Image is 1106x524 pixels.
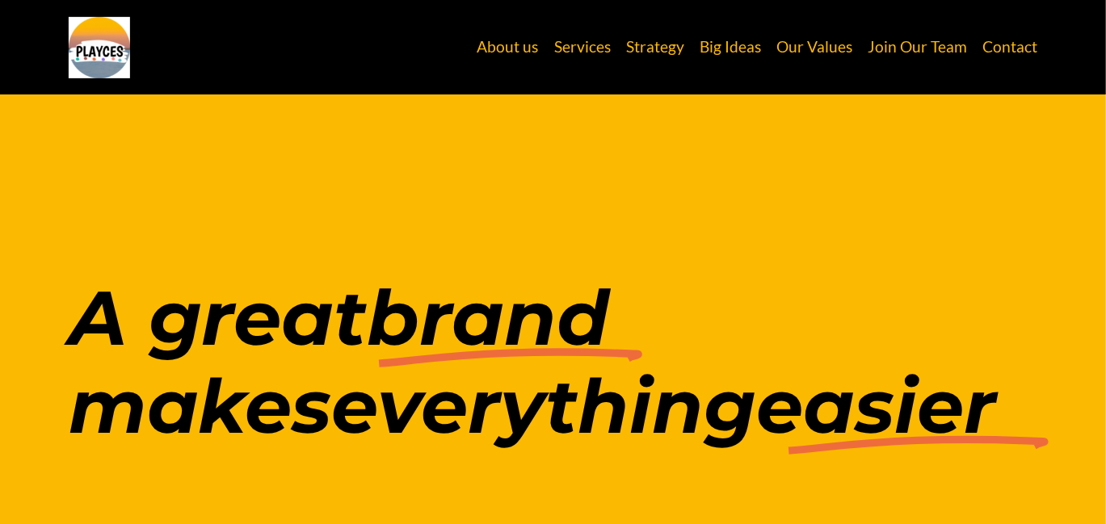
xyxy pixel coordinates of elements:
em: brand [368,271,610,364]
em: A great [69,271,368,364]
a: Join Our Team [868,31,967,62]
em: everything [332,361,757,451]
img: Playces Creative | Make Your Brand Your Greatest Asset | Brand, Marketing &amp; Social Media Agen... [69,17,130,78]
a: Contact [983,31,1038,62]
a: Big Ideas [700,31,761,62]
a: Services [554,31,611,62]
a: Strategy [626,31,684,62]
em: easier [757,361,997,451]
a: About us [477,31,539,62]
em: makes [69,361,332,451]
a: Our Values [776,31,852,62]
